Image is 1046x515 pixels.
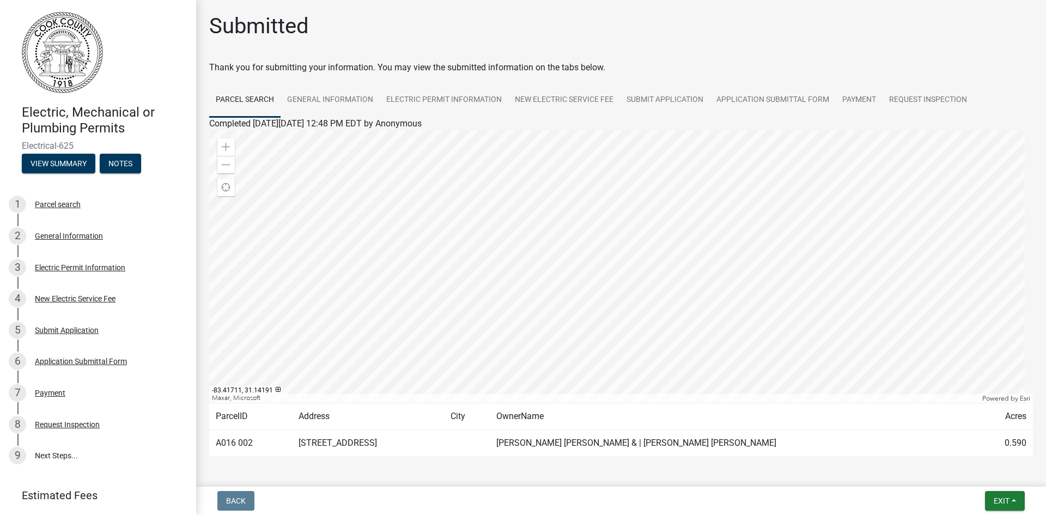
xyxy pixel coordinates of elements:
[883,83,974,118] a: Request Inspection
[444,403,490,430] td: City
[9,416,26,433] div: 8
[980,394,1033,403] div: Powered by
[292,430,443,457] td: [STREET_ADDRESS]
[22,11,103,93] img: Cook County, Georgia
[217,138,235,156] div: Zoom in
[100,154,141,173] button: Notes
[35,295,115,302] div: New Electric Service Fee
[35,421,100,428] div: Request Inspection
[217,156,235,173] div: Zoom out
[508,83,620,118] a: New Electric Service Fee
[35,326,99,334] div: Submit Application
[22,141,174,151] span: Electrical-625
[35,389,65,397] div: Payment
[975,403,1033,430] td: Acres
[9,196,26,213] div: 1
[9,322,26,339] div: 5
[994,496,1009,505] span: Exit
[22,105,187,136] h4: Electric, Mechanical or Plumbing Permits
[209,83,281,118] a: Parcel search
[209,61,1033,74] div: Thank you for submitting your information. You may view the submitted information on the tabs below.
[209,430,292,457] td: A016 002
[9,259,26,276] div: 3
[9,227,26,245] div: 2
[35,264,125,271] div: Electric Permit Information
[9,484,179,506] a: Estimated Fees
[620,83,710,118] a: Submit Application
[100,160,141,168] wm-modal-confirm: Notes
[35,201,81,208] div: Parcel search
[217,491,254,511] button: Back
[209,13,309,39] h1: Submitted
[710,83,836,118] a: Application Submittal Form
[22,154,95,173] button: View Summary
[1020,395,1030,402] a: Esri
[22,160,95,168] wm-modal-confirm: Summary
[281,83,380,118] a: General Information
[209,394,980,403] div: Maxar, Microsoft
[9,353,26,370] div: 6
[836,83,883,118] a: Payment
[380,83,508,118] a: Electric Permit Information
[292,403,443,430] td: Address
[9,447,26,464] div: 9
[209,403,292,430] td: ParcelID
[490,403,975,430] td: OwnerName
[9,384,26,402] div: 7
[217,179,235,196] div: Find my location
[209,118,422,129] span: Completed [DATE][DATE] 12:48 PM EDT by Anonymous
[985,491,1025,511] button: Exit
[35,358,127,365] div: Application Submittal Form
[9,290,26,307] div: 4
[226,496,246,505] span: Back
[35,232,103,240] div: General Information
[490,430,975,457] td: [PERSON_NAME] [PERSON_NAME] & | [PERSON_NAME] [PERSON_NAME]
[975,430,1033,457] td: 0.590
